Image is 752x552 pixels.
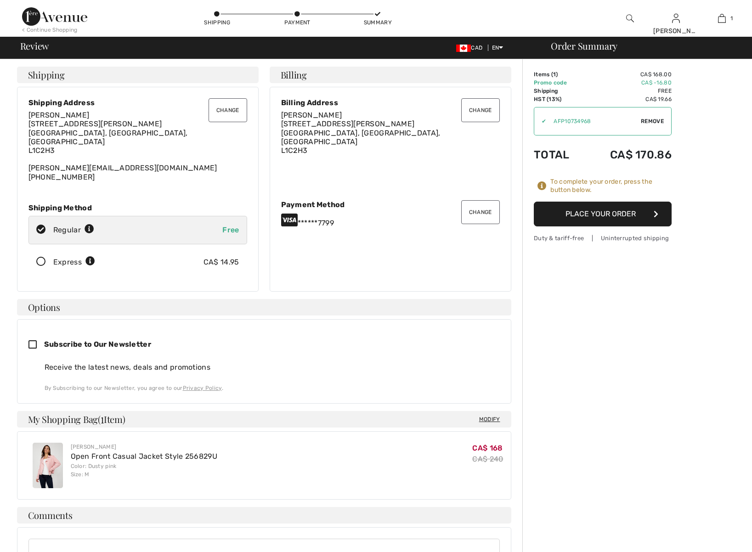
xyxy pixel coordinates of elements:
img: My Info [672,13,680,24]
span: Modify [479,415,500,424]
div: Express [53,257,95,268]
div: CA$ 14.95 [204,257,239,268]
img: Open Front Casual Jacket Style 256829U [33,443,63,488]
div: Order Summary [540,41,746,51]
a: 1 [699,13,744,24]
span: Review [20,41,49,51]
td: Total [534,139,584,170]
h4: Comments [17,507,511,524]
button: Change [461,200,500,224]
div: < Continue Shopping [22,26,78,34]
span: Shipping [28,70,65,79]
span: Subscribe to Our Newsletter [44,340,151,349]
span: ( Item) [98,413,125,425]
div: Summary [364,18,391,27]
div: [PERSON_NAME] [71,443,217,451]
a: Privacy Policy [183,385,222,391]
div: Payment [283,18,311,27]
td: CA$ -16.80 [584,79,672,87]
span: Free [222,225,239,234]
span: EN [492,45,503,51]
div: [PERSON_NAME][EMAIL_ADDRESS][DOMAIN_NAME] [PHONE_NUMBER] [28,111,247,181]
td: HST (13%) [534,95,584,103]
div: By Subscribing to our Newsletter, you agree to our . [45,384,500,392]
img: My Bag [718,13,726,24]
div: ✔ [534,117,546,125]
span: 1 [101,412,104,424]
td: Free [584,87,672,95]
td: CA$ 170.86 [584,139,672,170]
td: Promo code [534,79,584,87]
div: Duty & tariff-free | Uninterrupted shipping [534,234,672,242]
span: Billing [281,70,307,79]
div: Shipping [204,18,231,27]
div: Color: Dusty pink Size: M [71,462,217,479]
input: Promo code [546,107,641,135]
a: Open Front Casual Jacket Style 256829U [71,452,217,461]
span: Remove [641,117,664,125]
div: Billing Address [281,98,500,107]
div: Shipping Method [28,203,247,212]
button: Change [461,98,500,122]
span: 1 [730,14,733,23]
span: [STREET_ADDRESS][PERSON_NAME] [GEOGRAPHIC_DATA], [GEOGRAPHIC_DATA], [GEOGRAPHIC_DATA] L1C2H3 [281,119,441,155]
td: Items ( ) [534,70,584,79]
div: [PERSON_NAME] [653,26,698,36]
span: CAD [456,45,486,51]
img: search the website [626,13,634,24]
td: CA$ 168.00 [584,70,672,79]
img: Canadian Dollar [456,45,471,52]
button: Change [209,98,247,122]
img: 1ère Avenue [22,7,87,26]
span: [PERSON_NAME] [281,111,342,119]
h4: Options [17,299,511,315]
span: [STREET_ADDRESS][PERSON_NAME] [GEOGRAPHIC_DATA], [GEOGRAPHIC_DATA], [GEOGRAPHIC_DATA] L1C2H3 [28,119,188,155]
div: Payment Method [281,200,500,209]
s: CA$ 240 [472,455,503,463]
td: CA$ 19.66 [584,95,672,103]
div: Regular [53,225,94,236]
a: Sign In [672,14,680,23]
span: [PERSON_NAME] [28,111,90,119]
td: Shipping [534,87,584,95]
div: Receive the latest news, deals and promotions [45,362,500,373]
span: CA$ 168 [472,444,503,452]
h4: My Shopping Bag [17,411,511,428]
div: Shipping Address [28,98,247,107]
span: 1 [553,71,556,78]
div: To complete your order, press the button below. [550,178,672,194]
button: Place Your Order [534,202,672,226]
